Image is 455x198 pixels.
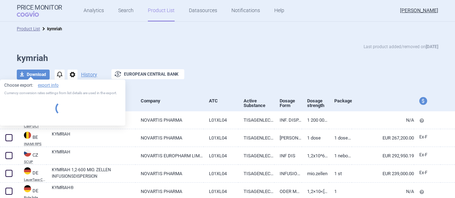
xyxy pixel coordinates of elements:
[302,165,329,182] a: Mio.Zellen
[238,165,275,182] a: TISAGENLECLEUCEL
[204,111,238,129] a: L01XL04
[135,165,204,182] a: NOVARTIS PHARMA
[17,53,438,64] h1: kymriah
[40,25,62,32] li: kymriah
[19,167,46,182] a: DEDELauerTaxe CGM
[329,165,352,182] a: 1 St
[81,72,97,77] button: History
[24,167,31,174] img: Germany
[238,147,275,164] a: TISAGENLECLEUCEL
[204,165,238,182] a: L01XL04
[135,129,204,147] a: NOVARTIS PHARMA
[111,69,184,79] button: European Central Bank
[38,82,59,88] a: export info
[329,147,352,164] a: 1 NEBO VÍCE VAKŮ(50ML)
[280,92,301,114] div: Dosage Form
[414,150,440,161] a: Ex-F
[4,82,121,88] p: Choose export:
[24,132,31,139] img: Belgium
[17,4,62,17] a: Price MonitorCOGVIO
[352,147,414,164] a: EUR 292,950.19
[238,111,275,129] a: TISAGENLECLEUCEL
[414,132,440,143] a: Ex-F
[419,170,427,175] span: Ex-factory price
[204,147,238,164] a: L01XL04
[419,152,427,157] span: Ex-factory price
[274,165,301,182] a: INFUSIONSBEUTEL
[352,129,414,147] a: EUR 267,200.00
[414,168,440,178] a: Ex-F
[274,147,301,164] a: INF DIS
[24,149,31,157] img: Czech Republic
[135,111,204,129] a: NOVARTIS PHARMA
[47,26,62,31] strong: kymriah
[17,11,49,17] span: COGVIO
[135,147,204,164] a: NOVARTIS EUROPHARM LIMITED, [GEOGRAPHIC_DATA]
[52,131,135,144] a: KYMRIAH
[302,111,329,129] a: 1 200 000 à 600 000 000 cellen
[24,185,31,192] img: Germany
[24,160,46,164] abbr: SCUP — List of medicinal products and foods for special medical purposes used in institutional ca...
[17,26,40,31] a: Product List
[352,111,414,129] a: N/A
[141,92,204,110] div: Company
[24,178,46,182] abbr: LauerTaxe CGM — Complex database for German drug information provided by commercial provider CGM ...
[329,129,352,147] a: 1 doses dispersion pour perfusion, 1 dose
[19,149,46,164] a: CZCZSCUP
[307,92,329,114] div: Dosage strength
[19,131,46,146] a: BEBEINAMI RPS
[334,92,352,110] div: Package
[52,167,135,179] a: KYMRIAH 1,2-600 MIO. ZELLEN INFUSIONSDISPERSION
[204,129,238,147] a: L01XL04
[24,125,46,128] abbr: CBIP DCI — Belgian Center for Pharmacotherapeutic Information (CBIP)
[426,44,438,49] strong: [DATE]
[17,4,62,11] strong: Price Monitor
[52,149,135,162] a: KYMRIAH
[244,92,275,114] div: Active Substance
[209,92,238,110] div: ATC
[274,129,301,147] a: [PERSON_NAME]
[302,147,329,164] a: 1,2X10^6-6X10^8BUNĚK
[352,165,414,182] a: EUR 239,000.00
[274,111,301,129] a: INF. DISP. I.V. [ZAK]
[17,70,50,80] button: Download
[238,129,275,147] a: TISAGENLECLEUCEL
[4,91,121,96] p: Currency conversion rates settings from list details are used in the export.
[419,134,427,139] span: Ex-factory price
[302,129,329,147] a: 1 dose
[24,142,46,146] abbr: INAMI RPS — National Institute for Health Disability Insurance, Belgium. Programme web - Médicame...
[364,43,438,50] p: Last product added/removed on
[52,184,135,197] a: KYMRIAH®
[17,25,40,32] li: Product List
